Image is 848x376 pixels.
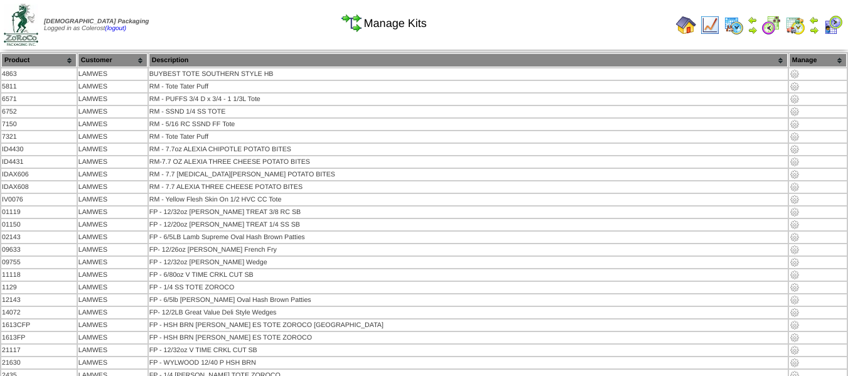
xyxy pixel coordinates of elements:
td: LAMWES [78,169,148,180]
img: Manage Kit [790,69,800,79]
span: Manage Kits [364,17,427,30]
td: 21117 [1,345,77,356]
td: 1129 [1,282,77,293]
td: LAMWES [78,332,148,343]
td: BUYBEST TOTE SOUTHERN STYLE HB [149,68,788,80]
td: LAMWES [78,219,148,230]
img: Manage Kit [790,282,800,293]
td: 01119 [1,207,77,218]
img: arrowleft.gif [748,15,758,25]
img: Manage Kit [790,257,800,267]
img: Manage Kit [790,157,800,167]
td: 1613FP [1,332,77,343]
img: line_graph.gif [700,15,720,35]
td: FP - 6/80oz V TIME CRKL CUT SB [149,269,788,281]
a: (logout) [105,25,126,32]
td: LAMWES [78,269,148,281]
td: FP - 6/5lb [PERSON_NAME] Oval Hash Brown Patties [149,294,788,306]
td: IDAX608 [1,181,77,193]
span: [DEMOGRAPHIC_DATA] Packaging [44,18,149,25]
img: Manage Kit [790,245,800,255]
img: calendarblend.gif [761,15,781,35]
td: LAMWES [78,357,148,368]
td: ID4431 [1,156,77,168]
td: FP - 12/32oz [PERSON_NAME] Wedge [149,257,788,268]
td: LAMWES [78,244,148,255]
td: IV0076 [1,194,77,205]
img: arrowright.gif [748,25,758,35]
td: LAMWES [78,68,148,80]
td: FP - 12/20oz [PERSON_NAME] TREAT 1/4 SS SB [149,219,788,230]
td: 09755 [1,257,77,268]
td: RM - Tote Tater Puff [149,81,788,92]
td: RM - 5/16 RC SSND FF Tote [149,119,788,130]
td: LAMWES [78,156,148,168]
td: FP- 12/2LB Great Value Deli Style Wedges [149,307,788,318]
th: Customer [78,53,148,67]
img: Manage Kit [790,207,800,217]
img: calendarcustomer.gif [823,15,843,35]
td: LAMWES [78,232,148,243]
td: LAMWES [78,257,148,268]
td: LAMWES [78,194,148,205]
td: LAMWES [78,106,148,117]
td: 7321 [1,131,77,142]
td: ID4430 [1,144,77,155]
img: Manage Kit [790,333,800,343]
img: Manage Kit [790,320,800,330]
td: 5811 [1,81,77,92]
td: 21630 [1,357,77,368]
td: FP - HSH BRN [PERSON_NAME] ES TOTE ZOROCO [149,332,788,343]
td: IDAX606 [1,169,77,180]
img: Manage Kit [790,345,800,355]
td: 12143 [1,294,77,306]
td: FP- 12/26oz [PERSON_NAME] French Fry [149,244,788,255]
td: 09633 [1,244,77,255]
img: Manage Kit [790,144,800,154]
td: 6752 [1,106,77,117]
img: workflow.gif [341,13,362,33]
img: Manage Kit [790,119,800,129]
td: FP - HSH BRN [PERSON_NAME] ES TOTE ZOROCO [GEOGRAPHIC_DATA] [149,320,788,331]
img: Manage Kit [790,132,800,142]
td: FP - WYLWOOD 12/40 P HSH BRN [149,357,788,368]
img: Manage Kit [790,182,800,192]
td: LAMWES [78,294,148,306]
img: Manage Kit [790,220,800,230]
img: Manage Kit [790,195,800,205]
td: 11118 [1,269,77,281]
td: RM - 7.7 ALEXIA THREE CHEESE POTATO BITES [149,181,788,193]
td: LAMWES [78,320,148,331]
td: LAMWES [78,81,148,92]
img: Manage Kit [790,232,800,242]
img: Manage Kit [790,94,800,104]
td: LAMWES [78,345,148,356]
td: RM - PUFFS 3/4 D x 3/4 - 1 1/3L Tote [149,94,788,105]
td: 7150 [1,119,77,130]
img: home.gif [676,15,696,35]
img: Manage Kit [790,82,800,92]
td: RM - Yellow Flesh Skin On 1/2 HVC CC Tote [149,194,788,205]
img: Manage Kit [790,107,800,117]
th: Description [149,53,788,67]
img: arrowright.gif [809,25,819,35]
td: LAMWES [78,119,148,130]
td: 02143 [1,232,77,243]
img: zoroco-logo-small.webp [4,4,38,46]
th: Product [1,53,77,67]
img: arrowleft.gif [809,15,819,25]
img: calendarprod.gif [724,15,744,35]
img: calendarinout.gif [785,15,805,35]
td: RM-7.7 OZ ALEXIA THREE CHEESE POTATO BITES [149,156,788,168]
img: Manage Kit [790,295,800,305]
td: LAMWES [78,282,148,293]
td: FP - 6/5LB Lamb Supreme Oval Hash Brown Patties [149,232,788,243]
td: LAMWES [78,144,148,155]
td: 01150 [1,219,77,230]
span: Logged in as Colerost [44,18,149,32]
td: RM - SSND 1/4 SS TOTE [149,106,788,117]
img: Manage Kit [790,169,800,180]
td: LAMWES [78,181,148,193]
td: LAMWES [78,131,148,142]
img: Manage Kit [790,308,800,318]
